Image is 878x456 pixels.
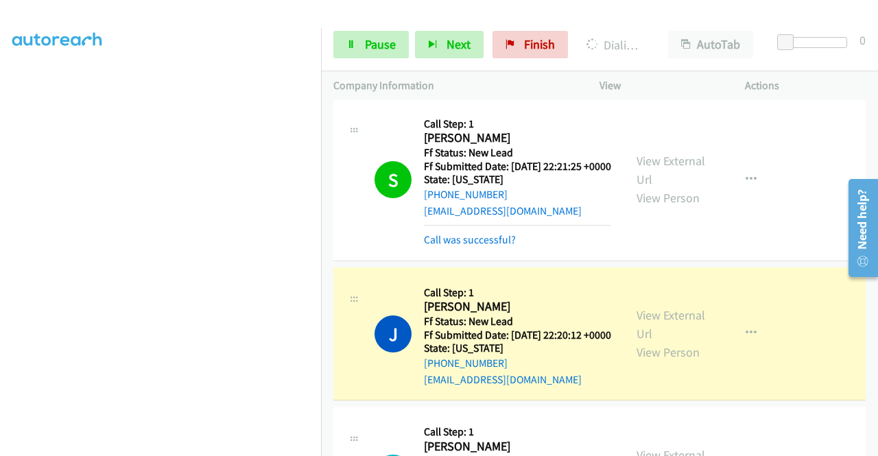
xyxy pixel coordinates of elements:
a: [PHONE_NUMBER] [424,188,508,201]
h2: [PERSON_NAME] [424,439,607,455]
h5: Call Step: 1 [424,425,611,439]
div: 0 [859,31,866,49]
a: [PHONE_NUMBER] [424,357,508,370]
h5: Ff Submitted Date: [DATE] 22:20:12 +0000 [424,328,611,342]
h5: Ff Submitted Date: [DATE] 22:21:25 +0000 [424,160,611,173]
a: Call was successful? [424,233,516,246]
a: Pause [333,31,409,58]
p: Dialing [PERSON_NAME] [586,36,643,54]
a: View External Url [637,307,705,341]
h5: State: [US_STATE] [424,173,611,187]
h2: [PERSON_NAME] [424,130,607,146]
button: AutoTab [668,31,753,58]
button: Next [415,31,484,58]
a: [EMAIL_ADDRESS][DOMAIN_NAME] [424,204,582,217]
p: Company Information [333,77,575,94]
span: Next [447,36,471,52]
h5: Ff Status: New Lead [424,315,611,328]
a: View Person [637,190,700,206]
iframe: Resource Center [839,173,878,283]
h5: Ff Status: New Lead [424,146,611,160]
h5: Call Step: 1 [424,286,611,300]
p: Actions [745,77,866,94]
span: Pause [365,36,396,52]
h1: J [375,315,412,352]
span: Finish [524,36,555,52]
a: [EMAIL_ADDRESS][DOMAIN_NAME] [424,373,582,386]
h1: S [375,161,412,198]
a: View External Url [637,153,705,187]
h5: Call Step: 1 [424,117,611,131]
h5: State: [US_STATE] [424,341,611,355]
a: View Person [637,344,700,360]
a: Finish [493,31,568,58]
p: View [600,77,720,94]
h2: [PERSON_NAME] [424,299,607,315]
div: Delay between calls (in seconds) [784,37,847,48]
